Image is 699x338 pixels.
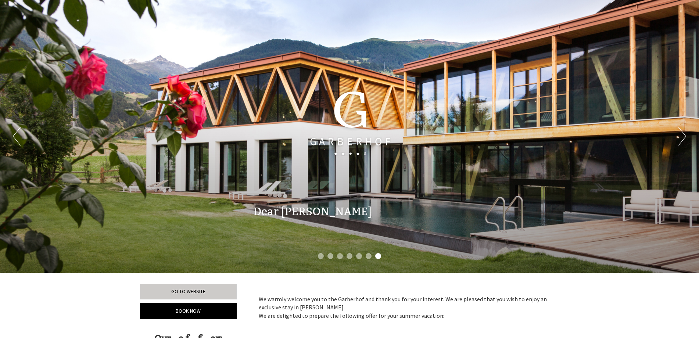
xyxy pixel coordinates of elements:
[13,127,21,145] button: Previous
[253,206,372,218] h1: Dear [PERSON_NAME]
[140,284,237,299] a: Go to website
[259,295,548,320] p: We warmly welcome you to the Garberhof and thank you for your interest. We are pleased that you w...
[678,127,686,145] button: Next
[140,303,237,319] a: Book now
